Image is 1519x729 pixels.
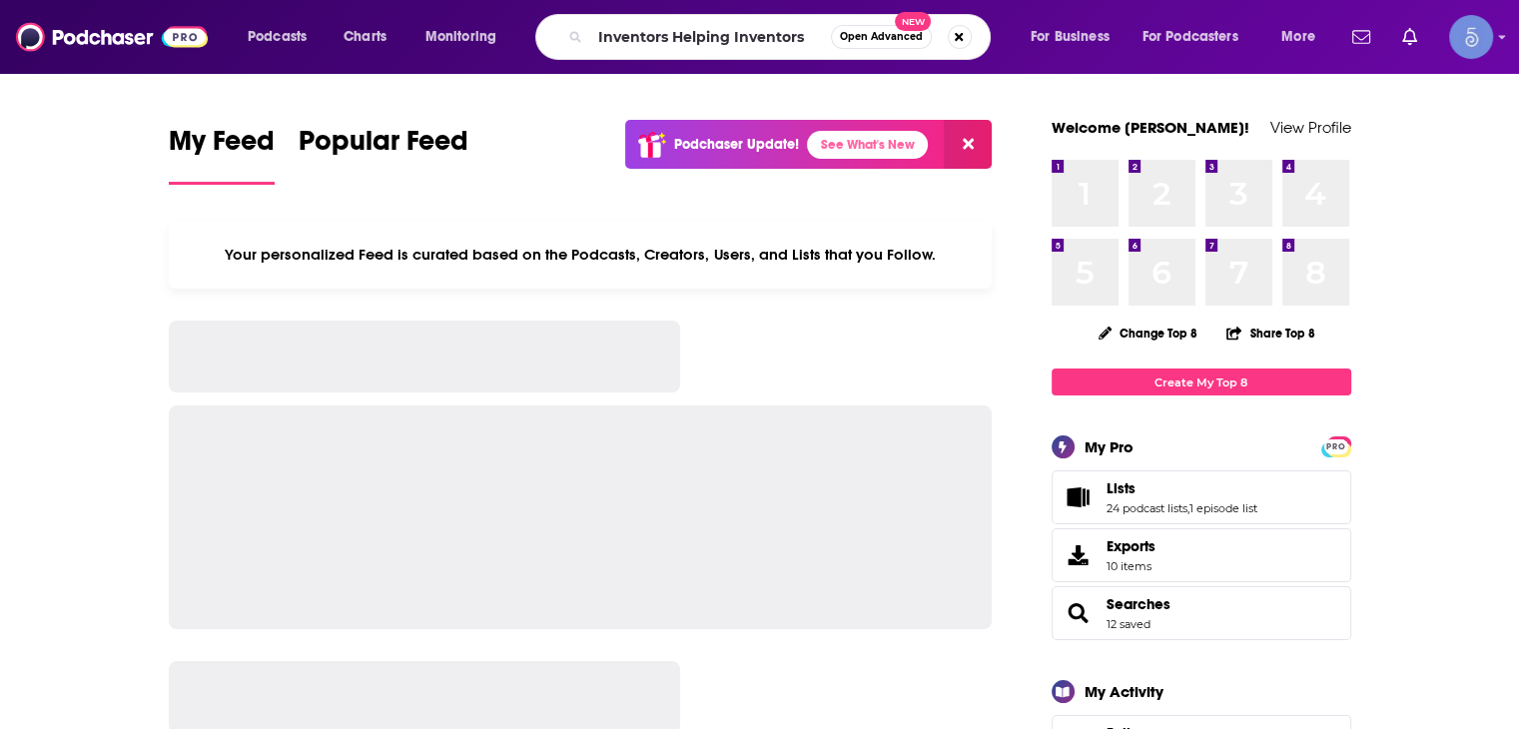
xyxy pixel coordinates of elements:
span: For Business [1031,23,1110,51]
button: Share Top 8 [1225,314,1315,353]
a: Exports [1052,528,1351,582]
button: Open AdvancedNew [831,25,932,49]
div: My Pro [1085,437,1134,456]
a: Show notifications dropdown [1344,20,1378,54]
span: More [1281,23,1315,51]
a: Popular Feed [299,124,468,185]
a: 24 podcast lists [1107,501,1187,515]
a: Lists [1059,483,1099,511]
img: User Profile [1449,15,1493,59]
span: Popular Feed [299,124,468,170]
span: New [895,12,931,31]
button: open menu [1267,21,1340,53]
span: For Podcasters [1142,23,1238,51]
span: Searches [1052,586,1351,640]
input: Search podcasts, credits, & more... [590,21,831,53]
span: PRO [1324,439,1348,454]
a: Show notifications dropdown [1394,20,1425,54]
button: Show profile menu [1449,15,1493,59]
span: , [1187,501,1189,515]
button: open menu [1017,21,1135,53]
a: Charts [331,21,398,53]
p: Podchaser Update! [674,136,799,153]
a: Create My Top 8 [1052,368,1351,395]
div: My Activity [1085,682,1163,701]
img: Podchaser - Follow, Share and Rate Podcasts [16,18,208,56]
a: 12 saved [1107,617,1150,631]
span: Exports [1107,537,1155,555]
button: open menu [411,21,522,53]
span: Charts [344,23,386,51]
span: Logged in as Spiral5-G1 [1449,15,1493,59]
span: Monitoring [425,23,496,51]
button: Change Top 8 [1087,321,1210,346]
span: 10 items [1107,559,1155,573]
div: Your personalized Feed is curated based on the Podcasts, Creators, Users, and Lists that you Follow. [169,221,993,289]
a: Searches [1059,599,1099,627]
span: My Feed [169,124,275,170]
a: View Profile [1270,118,1351,137]
div: Search podcasts, credits, & more... [554,14,1010,60]
button: open menu [234,21,333,53]
a: 1 episode list [1189,501,1257,515]
span: Open Advanced [840,32,923,42]
a: Welcome [PERSON_NAME]! [1052,118,1249,137]
a: Lists [1107,479,1257,497]
span: Lists [1052,470,1351,524]
span: Lists [1107,479,1136,497]
a: My Feed [169,124,275,185]
a: PRO [1324,438,1348,453]
span: Podcasts [248,23,307,51]
span: Exports [1059,541,1099,569]
a: See What's New [807,131,928,159]
a: Searches [1107,595,1170,613]
button: open menu [1130,21,1267,53]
